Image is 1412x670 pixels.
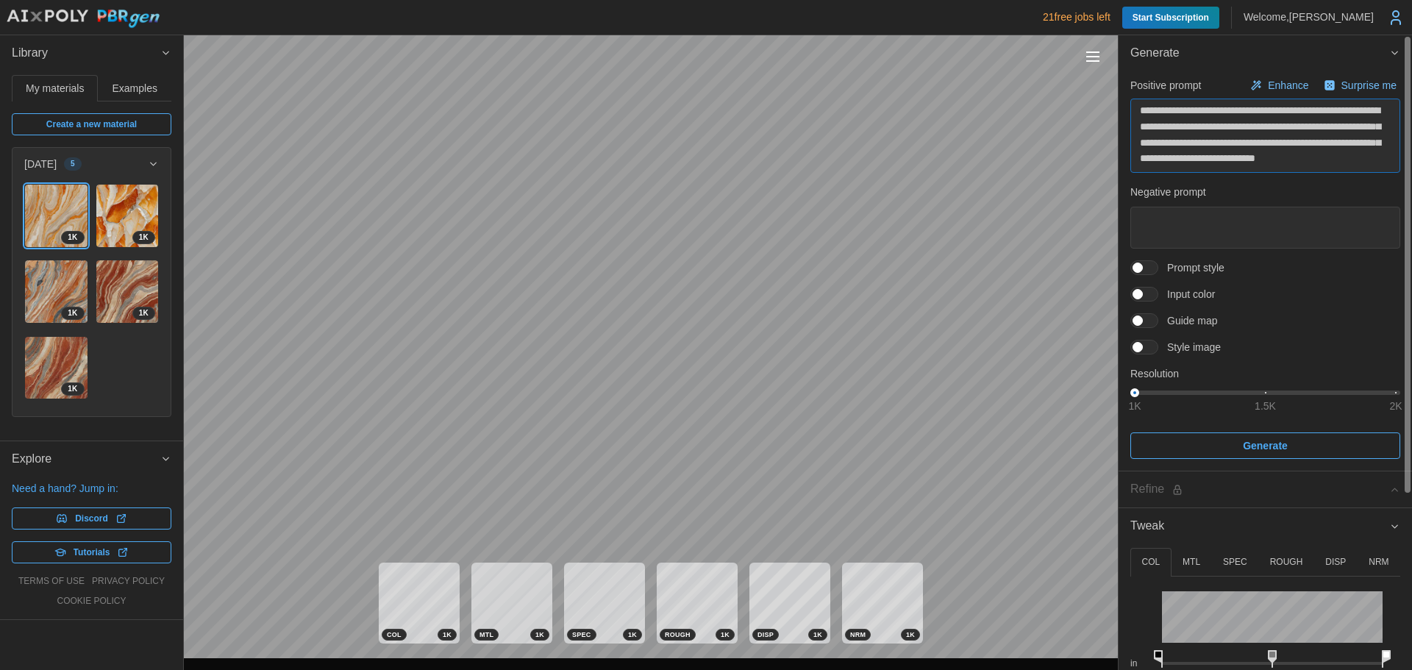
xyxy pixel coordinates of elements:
span: 1 K [535,630,544,640]
p: 21 free jobs left [1043,10,1110,24]
a: h8BmA7oNbWDofHuSmMQl1K [24,336,88,400]
span: 1 K [906,630,915,640]
span: 1 K [68,383,77,395]
span: 1 K [139,307,149,319]
button: Tweak [1119,508,1412,544]
a: yKxCftBYIdscKbeYtM6x1K [24,260,88,324]
span: SPEC [572,630,591,640]
div: Generate [1119,71,1412,471]
a: Discord [12,507,171,530]
a: fGt53Fw3OP6QMv7dvM9v1K [96,184,160,248]
span: 1 K [68,232,77,243]
span: DISP [757,630,774,640]
span: Guide map [1158,313,1217,328]
a: privacy policy [92,575,165,588]
p: SPEC [1223,556,1247,569]
p: Welcome, [PERSON_NAME] [1244,10,1374,24]
button: Surprise me [1320,75,1400,96]
span: Start Subscription [1133,7,1209,29]
span: Examples [113,83,157,93]
p: ROUGH [1270,556,1303,569]
a: Tutorials [12,541,171,563]
p: DISP [1325,556,1346,569]
span: Library [12,35,160,71]
span: NRM [850,630,866,640]
p: Need a hand? Jump in: [12,481,171,496]
a: Start Subscription [1122,7,1219,29]
span: 1 K [813,630,822,640]
p: MTL [1183,556,1200,569]
a: Create a new material [12,113,171,135]
p: in [1130,657,1150,670]
img: yKxCftBYIdscKbeYtM6x [25,260,88,323]
span: Style image [1158,340,1221,354]
p: Negative prompt [1130,185,1400,199]
a: cookie policy [57,595,126,607]
a: terms of use [18,575,85,588]
span: 1 K [721,630,730,640]
p: COL [1141,556,1160,569]
span: Prompt style [1158,260,1224,275]
span: Generate [1130,35,1389,71]
button: Toggle viewport controls [1083,46,1103,67]
span: Tutorials [74,542,110,563]
span: MTL [479,630,493,640]
span: Input color [1158,287,1215,302]
p: Surprise me [1341,78,1399,93]
span: Discord [75,508,108,529]
span: 1 K [443,630,452,640]
img: ZPBikctXbv1Yv6iPDFvR [96,260,159,323]
button: Refine [1119,471,1412,507]
img: U9gvw2Y41MqcVRuzBEUu [25,185,88,247]
span: Explore [12,441,160,477]
button: Generate [1130,432,1400,459]
p: NRM [1369,556,1388,569]
span: Create a new material [46,114,137,135]
p: Positive prompt [1130,78,1201,93]
p: Enhance [1268,78,1311,93]
span: Tweak [1130,508,1389,544]
span: 1 K [628,630,637,640]
button: [DATE]5 [13,148,171,180]
button: Enhance [1247,75,1312,96]
span: 1 K [68,307,77,319]
button: Generate [1119,35,1412,71]
p: Resolution [1130,366,1400,381]
span: 5 [71,158,75,170]
span: My materials [26,83,84,93]
div: Refine [1130,480,1389,499]
a: ZPBikctXbv1Yv6iPDFvR1K [96,260,160,324]
img: h8BmA7oNbWDofHuSmMQl [25,337,88,399]
img: AIxPoly PBRgen [6,9,160,29]
p: [DATE] [24,157,57,171]
span: Generate [1243,433,1288,458]
span: 1 K [139,232,149,243]
div: [DATE]5 [13,180,171,416]
img: fGt53Fw3OP6QMv7dvM9v [96,185,159,247]
a: U9gvw2Y41MqcVRuzBEUu1K [24,184,88,248]
span: COL [387,630,402,640]
span: ROUGH [665,630,691,640]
